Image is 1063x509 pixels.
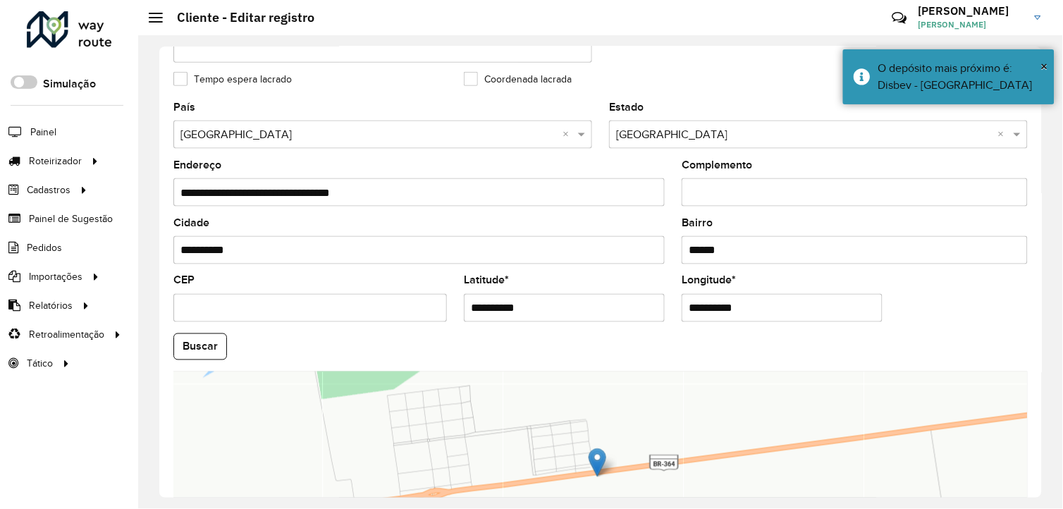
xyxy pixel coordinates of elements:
span: Painel [30,125,56,140]
div: O depósito mais próximo é: Disbev - [GEOGRAPHIC_DATA] [878,60,1044,94]
span: Clear all [563,126,574,143]
a: Contato Rápido [885,3,915,33]
label: Simulação [43,75,96,92]
span: Painel de Sugestão [29,211,113,226]
label: Cidade [173,214,209,231]
label: Endereço [173,157,221,173]
h2: Cliente - Editar registro [163,10,314,25]
label: Longitude [682,272,736,289]
label: Estado [609,99,644,116]
label: País [173,99,195,116]
span: Tático [27,356,53,371]
button: Close [1041,56,1048,77]
label: Bairro [682,214,713,231]
label: Tempo espera lacrado [173,72,292,87]
label: Coordenada lacrada [464,72,572,87]
label: CEP [173,272,195,289]
span: [PERSON_NAME] [918,18,1024,31]
span: Clear all [998,126,1010,143]
span: Importações [29,269,82,284]
span: Pedidos [27,240,62,255]
button: Buscar [173,333,227,360]
label: Latitude [464,272,509,289]
span: Retroalimentação [29,327,104,342]
span: Cadastros [27,183,70,197]
h3: [PERSON_NAME] [918,4,1024,18]
label: Complemento [682,157,752,173]
span: Relatórios [29,298,73,313]
span: Roteirizador [29,154,82,168]
span: × [1041,59,1048,74]
img: Marker [589,448,606,477]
